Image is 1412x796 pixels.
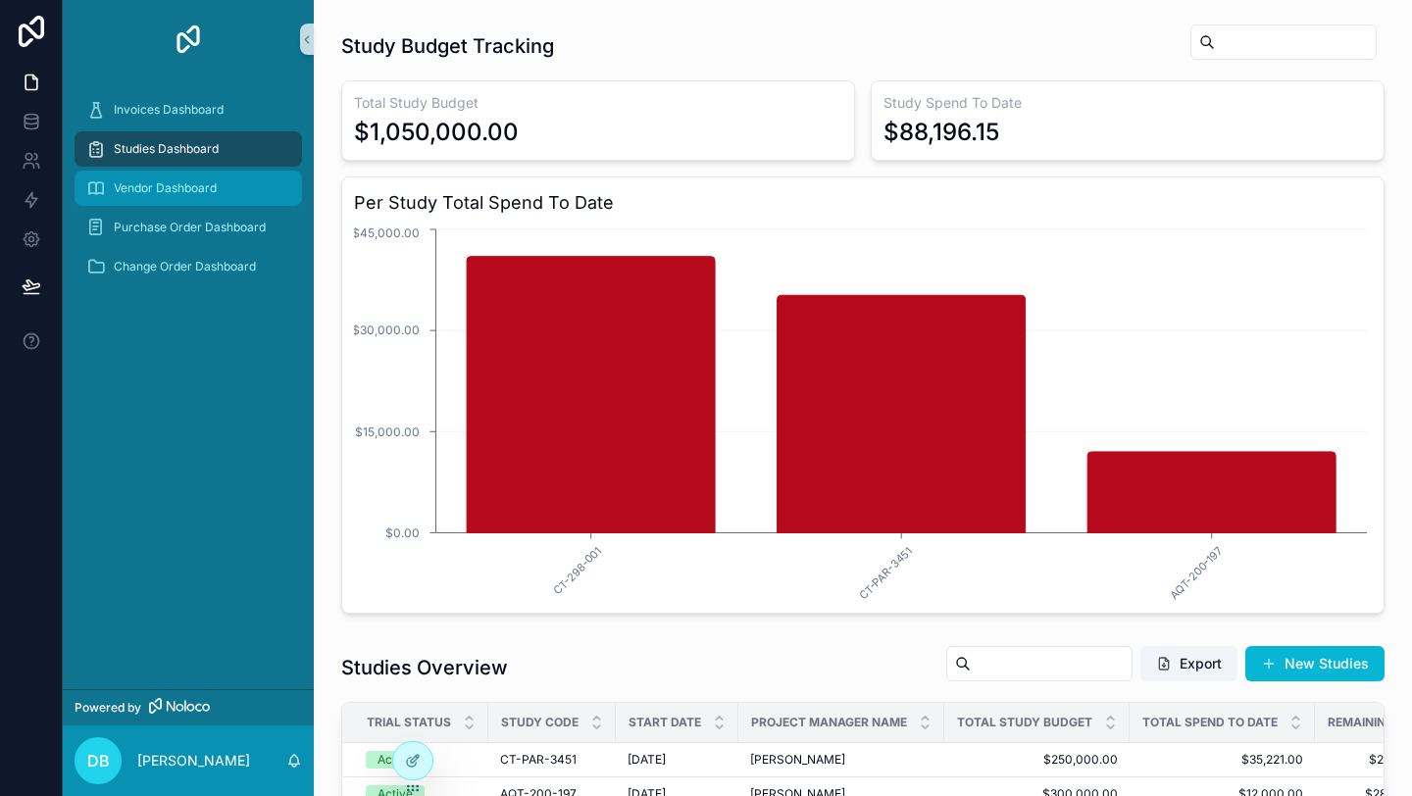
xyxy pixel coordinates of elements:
span: Purchase Order Dashboard [114,220,266,235]
p: [PERSON_NAME] [137,751,250,771]
span: Vendor Dashboard [114,180,217,196]
h3: Per Study Total Spend To Date [354,189,1372,217]
span: DB [87,749,110,772]
div: $1,050,000.00 [354,117,519,148]
button: New Studies [1245,646,1385,681]
h3: Total Study Budget [354,93,842,113]
a: $35,221.00 [1141,752,1303,768]
span: [DATE] [628,752,666,768]
h1: Study Budget Tracking [341,32,554,60]
h1: Studies Overview [341,654,508,681]
tspan: $15,000.00 [355,424,420,439]
span: Invoices Dashboard [114,102,224,118]
div: scrollable content [63,78,314,310]
a: [DATE] [628,752,727,768]
text: CT-PAR-3451 [856,544,914,602]
a: Active [366,751,477,769]
tspan: $0.00 [385,525,420,540]
span: Total Study Budget [957,715,1092,730]
div: Active [378,751,413,769]
text: AQT-200-197 [1167,544,1225,602]
div: chart [354,224,1372,601]
div: $88,196.15 [883,117,999,148]
img: App logo [173,24,204,55]
span: Start Date [629,715,701,730]
text: CT-298-001 [551,544,604,597]
a: Powered by [63,689,314,725]
button: Export [1140,646,1237,681]
h3: Study Spend To Date [883,93,1372,113]
a: [PERSON_NAME] [750,752,933,768]
span: [PERSON_NAME] [750,752,845,768]
a: Purchase Order Dashboard [75,210,302,245]
a: Change Order Dashboard [75,249,302,284]
span: Total Spend To Date [1142,715,1278,730]
a: Vendor Dashboard [75,171,302,206]
span: Project Manager Name [751,715,907,730]
tspan: $30,000.00 [352,323,420,337]
span: Trial Status [367,715,451,730]
span: CT-PAR-3451 [500,752,577,768]
span: Studies Dashboard [114,141,219,157]
span: Study Code [501,715,579,730]
a: Studies Dashboard [75,131,302,167]
span: Powered by [75,700,141,716]
tspan: $45,000.00 [352,225,420,240]
a: $250,000.00 [956,752,1118,768]
a: Invoices Dashboard [75,92,302,127]
a: CT-PAR-3451 [500,752,604,768]
span: Change Order Dashboard [114,259,256,274]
